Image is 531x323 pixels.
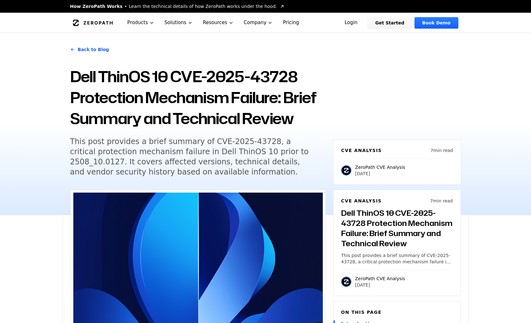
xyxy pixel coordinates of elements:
a: Get Started [368,17,412,29]
a: Pricing [278,13,304,33]
p: [DATE] [355,282,405,288]
button: Solutions [159,13,198,33]
span: How ZeroPath Works [70,3,123,10]
a: Book Demo [415,17,458,29]
a: Login [337,17,365,29]
a: How ZeroPath WorksLearn the technical details of how ZeroPath works under the hood. [70,3,285,10]
img: ZeroPath CVE Analysis [341,165,351,175]
button: Products [122,13,159,33]
h3: Dell ThinOS 10 CVE-2025-43728 Protection Mechanism Failure: Brief Summary and Technical Review [341,208,453,248]
nav: Global [63,13,469,33]
h1: Dell ThinOS 10 CVE-2025-43728 Protection Mechanism Failure: Brief Summary and Technical Review [70,66,326,129]
p: [DATE] [355,170,405,177]
h6: CVE Analysis [341,198,382,204]
button: Resources [198,13,239,33]
p: ZeroPath CVE Analysis [355,164,405,170]
a: Back to Blog [70,41,109,58]
p: 7 min read [430,198,453,204]
button: Company [239,13,278,33]
h6: On this page [341,309,453,315]
h5: This post provides a brief summary of CVE-2025-43728, a critical protection mechanism failure in ... [70,136,314,177]
p: 7 min read [430,147,453,154]
h6: CVE Analysis [341,147,382,154]
img: ZeroPath CVE Analysis [341,277,351,287]
span: Learn the technical details of how ZeroPath works under the hood. [129,3,277,10]
p: ZeroPath CVE Analysis [355,275,405,282]
p: This post provides a brief summary of CVE-2025-43728, a critical protection mechanism failure in ... [341,252,453,265]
